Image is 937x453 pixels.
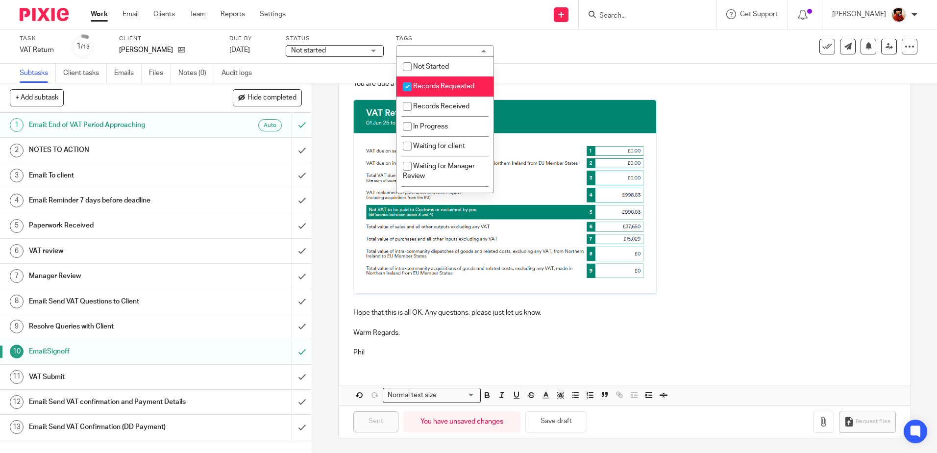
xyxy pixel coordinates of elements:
div: Search for option [383,388,481,403]
h1: Email: To client [29,168,197,183]
a: Email [123,9,139,19]
p: [PERSON_NAME] [119,45,173,55]
a: Clients [153,9,175,19]
h1: Email:Signoff [29,344,197,359]
p: Phil [353,348,895,357]
a: Audit logs [222,64,259,83]
div: 9 [10,320,24,333]
h1: Resolve Queries with Client [29,319,197,334]
p: Warm Regards, [353,328,895,338]
span: Request files [856,418,890,426]
label: Due by [229,35,273,43]
div: VAT Return [20,45,59,55]
a: Reports [221,9,245,19]
h1: Manager Review [29,269,197,283]
h1: NOTES TO ACTION [29,143,197,157]
p: [PERSON_NAME] [832,9,886,19]
div: 2 [10,144,24,157]
button: + Add subtask [10,89,64,106]
div: You have unsaved changes [403,411,520,432]
a: Team [190,9,206,19]
div: 3 [10,169,24,182]
h1: Email: Send VAT Questions to Client [29,294,197,309]
span: Normal text size [385,390,439,401]
span: Get Support [740,11,778,18]
div: 1 [76,41,90,52]
a: Subtasks [20,64,56,83]
h1: Email: Send VAT confirmation and Payment Details [29,395,197,409]
h1: VAT Submit [29,370,197,384]
label: Client [119,35,217,43]
div: 7 [10,269,24,283]
input: Search for option [440,390,475,401]
img: Pixie [20,8,69,21]
a: Settings [260,9,286,19]
input: Sent [353,411,398,432]
div: 12 [10,395,24,409]
a: Client tasks [63,64,107,83]
span: [DATE] [229,47,250,53]
h1: VAT review [29,244,197,258]
label: Status [286,35,384,43]
a: Work [91,9,108,19]
div: 11 [10,370,24,384]
small: /13 [81,44,90,50]
div: 6 [10,244,24,258]
span: Not Started [413,63,449,70]
label: Tags [396,35,494,43]
div: 13 [10,420,24,434]
p: Hope that this is all OK. Any questions, please just let us know. [353,308,895,318]
h1: Email: End of VAT Period Approaching [29,118,197,132]
button: Hide completed [233,89,302,106]
div: 10 [10,345,24,358]
span: In Progress [413,123,448,130]
span: Hide completed [247,94,296,102]
label: Task [20,35,59,43]
img: Phil%20Baby%20pictures%20(3).JPG [891,7,907,23]
a: Files [149,64,171,83]
span: Not started [291,47,326,54]
div: 8 [10,295,24,308]
h1: Paperwork Received [29,218,197,233]
div: 1 [10,118,24,132]
span: Waiting for client [413,143,465,150]
button: Request files [839,411,896,433]
div: Auto [258,119,282,131]
span: Records Received [413,103,469,110]
input: Search [598,12,687,21]
span: Records Requested [413,83,474,90]
div: 4 [10,194,24,207]
a: Emails [114,64,142,83]
h1: Email: Send VAT Confirmation (DD Payment) [29,420,197,434]
img: Image [353,99,657,295]
h1: Email: Reminder 7 days before deadline [29,193,197,208]
span: Waiting for Manager Review [403,163,475,180]
a: Notes (0) [178,64,214,83]
div: 5 [10,219,24,233]
button: Save draft [525,411,587,432]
